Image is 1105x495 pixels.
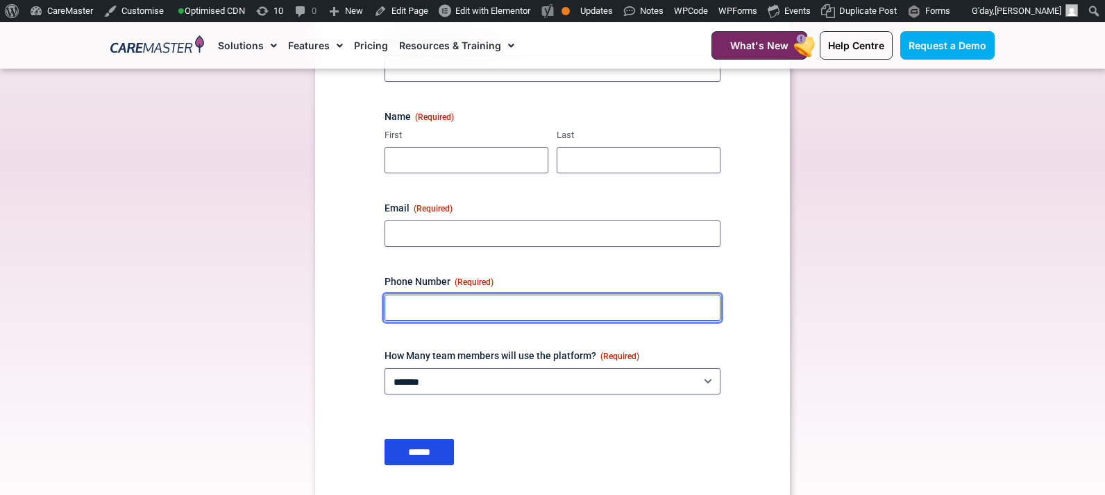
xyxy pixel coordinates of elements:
a: Pricing [354,22,388,69]
label: Last [557,129,720,142]
a: What's New [711,31,807,60]
a: Help Centre [820,31,893,60]
a: Solutions [218,22,277,69]
a: Resources & Training [399,22,514,69]
nav: Menu [218,22,677,69]
span: Edit with Elementor [455,6,530,16]
span: (Required) [415,112,454,122]
label: Phone Number [385,275,720,288]
span: (Required) [455,277,494,287]
span: (Required) [600,351,639,361]
legend: Name [385,110,454,123]
span: Help Centre [828,40,884,51]
a: Request a Demo [900,31,995,60]
span: [PERSON_NAME] [995,6,1061,16]
label: How Many team members will use the platform? [385,349,720,363]
a: Features [288,22,343,69]
img: CareMaster Logo [110,35,204,56]
label: Email [385,201,720,215]
span: What's New [730,40,788,51]
span: Request a Demo [909,40,986,51]
span: (Required) [414,204,453,214]
label: First [385,129,548,142]
div: OK [562,7,570,15]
